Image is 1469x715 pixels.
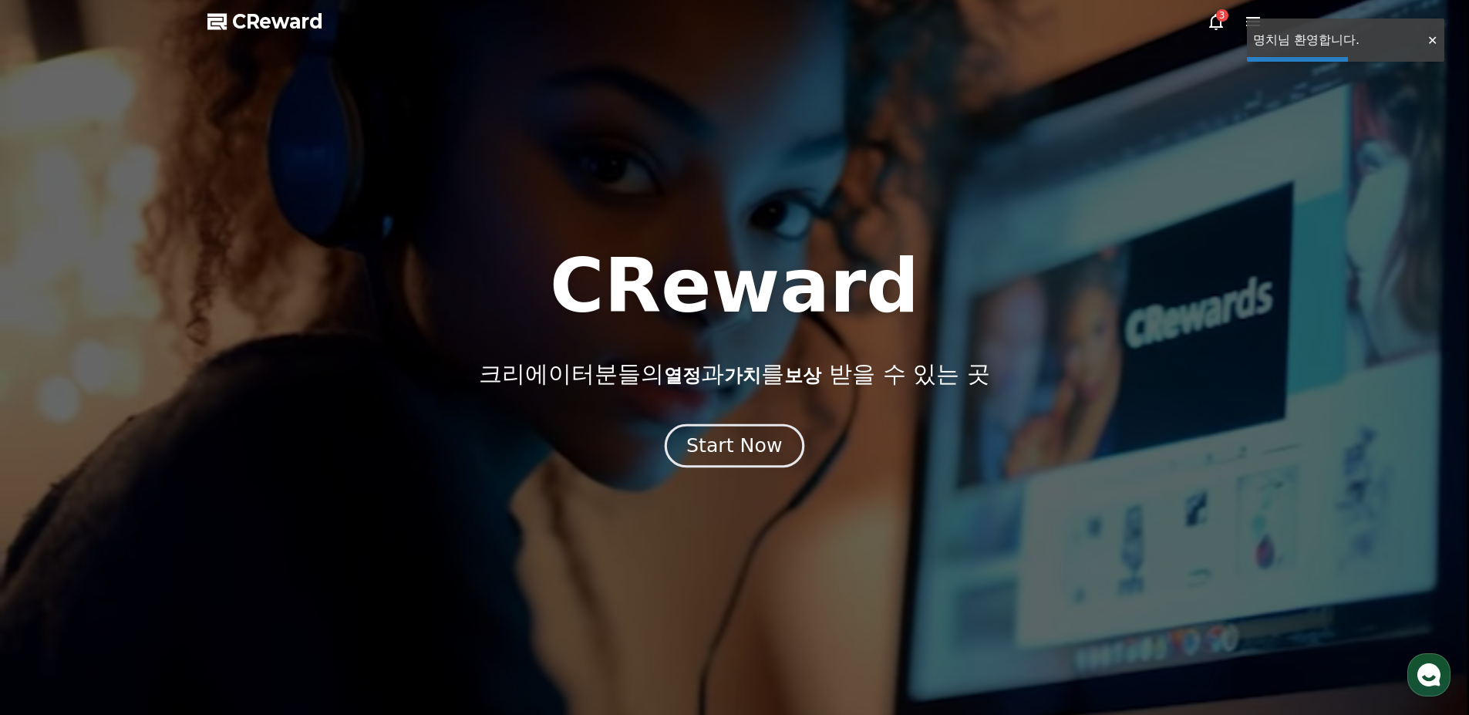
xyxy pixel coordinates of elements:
a: 대화 [102,489,199,528]
span: 설정 [238,512,257,524]
span: 대화 [141,513,160,525]
span: 열정 [664,365,701,386]
span: 가치 [724,365,761,386]
h1: CReward [550,249,919,323]
button: Start Now [665,423,804,467]
a: 3 [1207,12,1225,31]
a: 설정 [199,489,296,528]
a: 홈 [5,489,102,528]
a: CReward [207,9,323,34]
p: 크리에이터분들의 과 를 받을 수 있는 곳 [479,360,989,388]
div: 3 [1216,9,1228,22]
span: 홈 [49,512,58,524]
span: CReward [232,9,323,34]
span: 보상 [784,365,821,386]
div: Start Now [686,433,782,459]
a: Start Now [668,440,801,455]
